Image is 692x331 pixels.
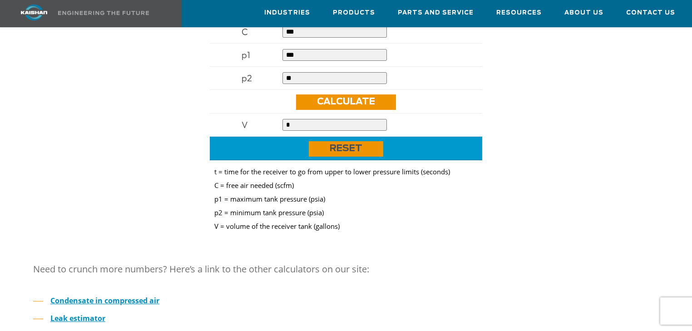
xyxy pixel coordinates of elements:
[242,26,248,37] span: C
[264,8,310,18] span: Industries
[50,296,159,306] a: Condensate in compressed air
[214,165,478,233] p: t = time for the receiver to go from upper to lower pressure limits (seconds) C = free air needed...
[398,8,474,18] span: Parts and Service
[333,0,375,25] a: Products
[496,8,542,18] span: Resources
[496,0,542,25] a: Resources
[333,8,375,18] span: Products
[242,119,248,130] span: V
[398,0,474,25] a: Parts and Service
[242,72,252,84] span: p2
[58,11,149,15] img: Engineering the future
[33,260,659,278] p: Need to crunch more numbers? Here’s a link to the other calculators on our site:
[564,8,603,18] span: About Us
[264,0,310,25] a: Industries
[242,49,250,60] span: p1
[564,0,603,25] a: About Us
[626,0,675,25] a: Contact Us
[626,8,675,18] span: Contact Us
[296,94,396,110] a: Calculate
[50,313,105,323] a: Leak estimator
[309,141,383,157] a: Reset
